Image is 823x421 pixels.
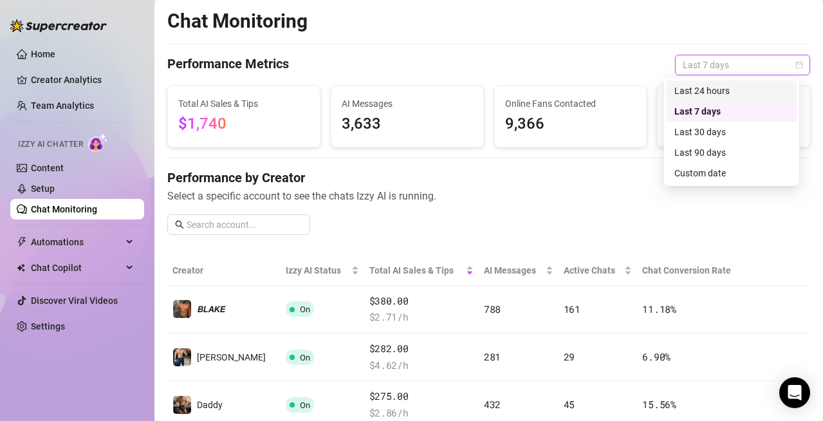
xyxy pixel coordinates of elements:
span: 432 [484,398,501,411]
a: Content [31,163,64,173]
span: search [175,220,184,229]
span: Select a specific account to see the chats Izzy AI is running. [167,188,810,204]
h4: Performance by Creator [167,169,810,187]
span: Izzy AI Status [286,263,348,277]
h4: Performance Metrics [167,55,289,75]
span: $282.00 [369,341,474,357]
span: AI Messages [342,97,473,111]
h2: Chat Monitoring [167,9,308,33]
a: Chat Monitoring [31,204,97,214]
span: $1,740 [178,115,227,133]
div: Last 30 days [667,122,797,142]
span: 3,633 [342,112,473,136]
span: 788 [484,303,501,315]
th: Creator [167,256,281,286]
span: On [300,304,310,314]
span: calendar [795,61,803,69]
th: Chat Conversion Rate [637,256,746,286]
a: Creator Analytics [31,70,134,90]
div: Custom date [667,163,797,183]
span: thunderbolt [17,237,27,247]
span: 281 [484,350,501,363]
span: $ 2.86 /h [369,406,474,421]
a: Setup [31,183,55,194]
span: Chat Copilot [31,257,122,278]
input: Search account... [187,218,302,232]
div: Last 24 hours [667,80,797,101]
th: Izzy AI Status [281,256,364,286]
div: Last 90 days [674,145,789,160]
img: AI Chatter [88,133,108,152]
div: Last 24 hours [674,84,789,98]
div: Last 30 days [674,125,789,139]
span: 161 [564,303,580,315]
div: Custom date [674,166,789,180]
a: Settings [31,321,65,332]
span: AI Messages [484,263,543,277]
span: Total AI Sales & Tips [369,263,464,277]
span: $ 2.71 /h [369,310,474,325]
img: Daddy [173,396,191,414]
span: 45 [564,398,575,411]
span: Automations [31,232,122,252]
th: Active Chats [559,256,638,286]
span: $ 4.62 /h [369,358,474,373]
th: AI Messages [479,256,559,286]
div: Open Intercom Messenger [779,377,810,408]
span: $275.00 [369,389,474,404]
span: 11.18 % [642,303,676,315]
div: Last 7 days [674,104,789,118]
div: Last 90 days [667,142,797,163]
a: Discover Viral Videos [31,295,118,306]
span: On [300,353,310,362]
img: Chat Copilot [17,263,25,272]
img: logo-BBDzfeDw.svg [10,19,107,32]
span: 6.90 % [642,350,670,363]
span: 15.56 % [642,398,676,411]
span: Active Chats [564,263,622,277]
div: Last 7 days [667,101,797,122]
span: 9,366 [505,112,636,136]
span: Izzy AI Chatter [18,138,83,151]
a: Team Analytics [31,100,94,111]
span: Daddy [197,400,223,410]
img: Paul [173,348,191,366]
span: Online Fans Contacted [505,97,636,111]
span: Last 7 days [683,55,802,75]
span: 29 [564,350,575,363]
img: 𝘽𝙇𝘼𝙆𝙀 [173,300,191,318]
span: 𝘽𝙇𝘼𝙆𝙀 [197,304,225,314]
span: $380.00 [369,294,474,309]
span: Total AI Sales & Tips [178,97,310,111]
span: On [300,400,310,410]
a: Home [31,49,55,59]
th: Total AI Sales & Tips [364,256,479,286]
span: [PERSON_NAME] [197,352,266,362]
